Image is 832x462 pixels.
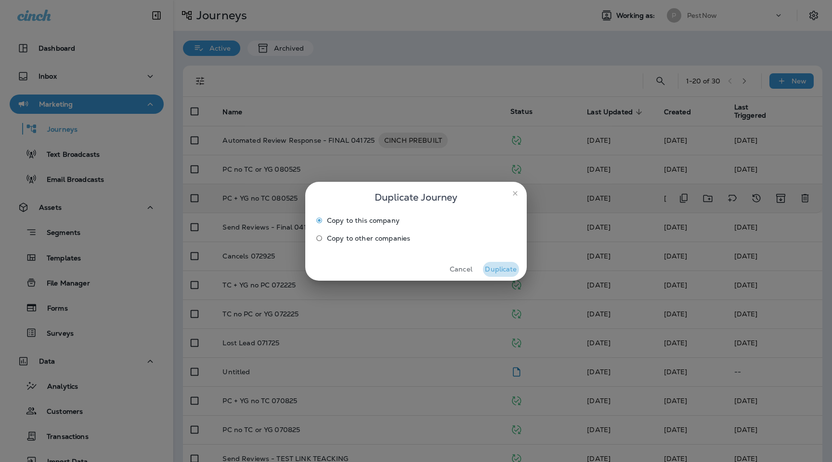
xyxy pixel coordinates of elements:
[483,262,519,277] button: Duplicate
[443,262,479,277] button: Cancel
[327,217,400,224] span: Copy to this company
[327,234,410,242] span: Copy to other companies
[375,190,457,205] span: Duplicate Journey
[507,186,523,201] button: close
